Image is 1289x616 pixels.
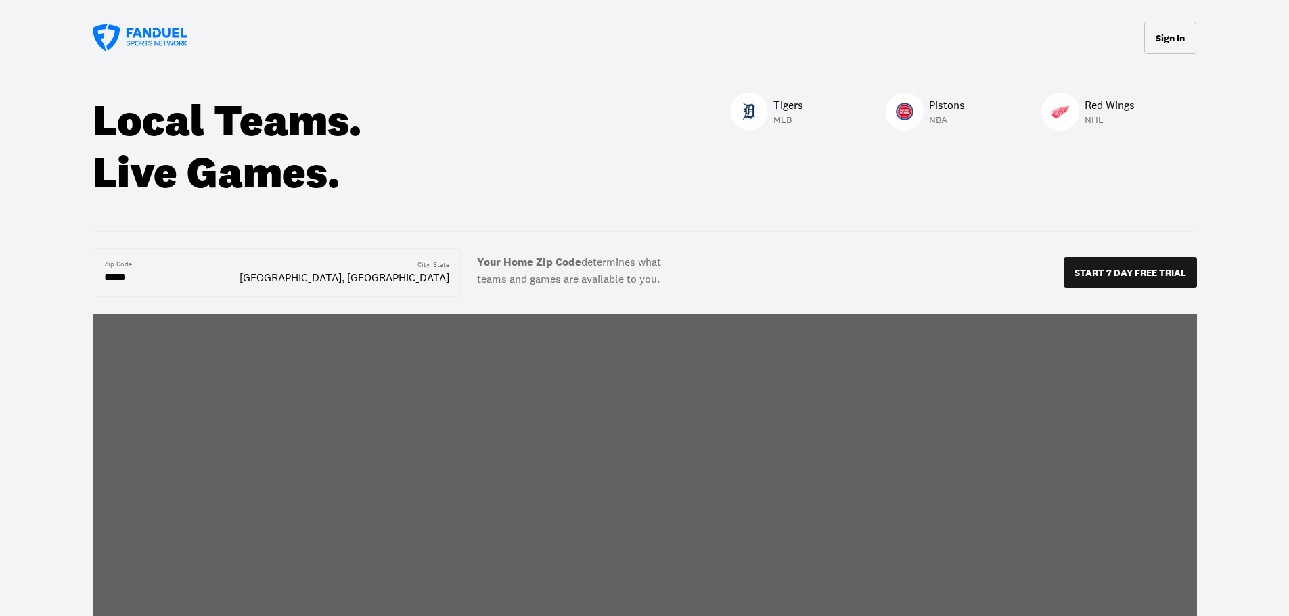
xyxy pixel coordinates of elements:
[240,270,449,285] div: [GEOGRAPHIC_DATA], [GEOGRAPHIC_DATA]
[886,93,965,135] a: PistonsPistonsPistonsNBA
[929,97,965,113] p: Pistons
[417,260,449,270] div: City, State
[93,24,187,51] a: FanDuel Sports Network
[896,103,913,120] img: Pistons
[1051,103,1069,120] img: Red Wings
[1144,22,1196,54] button: Sign In
[740,103,758,120] img: Tigers
[104,260,132,269] div: Zip Code
[93,95,397,199] div: Local Teams. Live Games.
[1085,97,1135,113] p: Red Wings
[461,248,677,298] label: determines what teams and games are available to you.
[929,113,965,126] p: NBA
[773,97,803,113] p: Tigers
[773,113,803,126] p: MLB
[477,255,581,269] b: Your Home Zip Code
[730,93,803,135] a: TigersTigersTigersMLB
[1085,113,1135,126] p: NHL
[1064,257,1197,288] button: START 7 DAY FREE TRIAL
[1041,93,1135,135] a: Red WingsRed WingsRed WingsNHL
[1075,268,1186,277] p: START 7 DAY FREE TRIAL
